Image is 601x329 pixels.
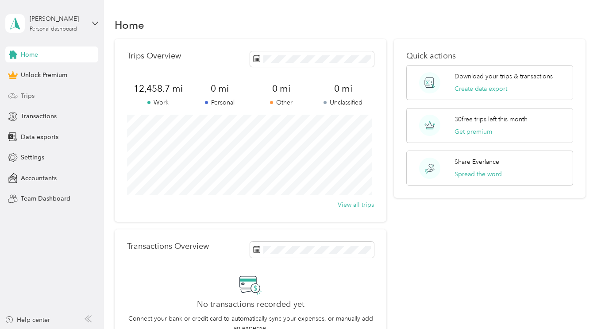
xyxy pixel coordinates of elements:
[189,82,250,95] span: 0 mi
[21,153,44,162] span: Settings
[312,98,374,107] p: Unclassified
[127,51,181,61] p: Trips Overview
[455,72,553,81] p: Download your trips & transactions
[338,200,374,209] button: View all trips
[312,82,374,95] span: 0 mi
[197,300,304,309] h2: No transactions recorded yet
[115,20,144,30] h1: Home
[455,84,507,93] button: Create data export
[21,70,67,80] span: Unlock Premium
[30,27,77,32] div: Personal dashboard
[21,50,38,59] span: Home
[189,98,250,107] p: Personal
[455,127,492,136] button: Get premium
[21,132,58,142] span: Data exports
[455,115,528,124] p: 30 free trips left this month
[551,279,601,329] iframe: Everlance-gr Chat Button Frame
[127,242,209,251] p: Transactions Overview
[21,174,57,183] span: Accountants
[406,51,573,61] p: Quick actions
[127,82,189,95] span: 12,458.7 mi
[127,98,189,107] p: Work
[30,14,85,23] div: [PERSON_NAME]
[250,98,312,107] p: Other
[455,170,502,179] button: Spread the word
[455,157,499,166] p: Share Everlance
[21,112,57,121] span: Transactions
[21,194,70,203] span: Team Dashboard
[5,315,50,325] button: Help center
[250,82,312,95] span: 0 mi
[21,91,35,101] span: Trips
